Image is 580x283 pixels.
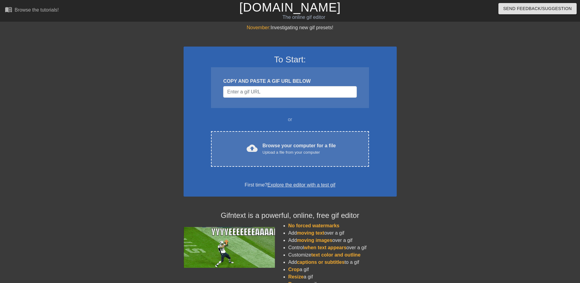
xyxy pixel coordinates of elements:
[288,223,339,228] span: No forced watermarks
[288,267,300,272] span: Crop
[288,259,397,266] li: Add to a gif
[247,143,258,154] span: cloud_upload
[247,25,270,30] span: November:
[288,237,397,244] li: Add over a gif
[288,274,304,279] span: Resize
[5,6,12,13] span: menu_book
[5,6,59,15] a: Browse the tutorials!
[184,211,397,220] h4: Gifntext is a powerful, online, free gif editor
[199,116,381,123] div: or
[304,245,346,250] span: when text appears
[503,5,572,12] span: Send Feedback/Suggestion
[288,273,397,281] li: a gif
[184,227,275,268] img: football_small.gif
[288,251,397,259] li: Customize
[311,252,360,257] span: text color and outline
[297,230,324,236] span: moving text
[15,7,59,12] div: Browse the tutorials!
[192,181,389,189] div: First time?
[196,14,411,21] div: The online gif editor
[297,238,332,243] span: moving images
[262,149,336,155] div: Upload a file from your computer
[288,266,397,273] li: a gif
[267,182,335,187] a: Explore the editor with a test gif
[223,78,357,85] div: COPY AND PASTE A GIF URL BELOW
[262,142,336,155] div: Browse your computer for a file
[239,1,341,14] a: [DOMAIN_NAME]
[498,3,577,14] button: Send Feedback/Suggestion
[297,260,344,265] span: captions or subtitles
[223,86,357,98] input: Username
[288,244,397,251] li: Control over a gif
[184,24,397,31] div: Investigating new gif presets!
[288,229,397,237] li: Add over a gif
[192,54,389,65] h3: To Start:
